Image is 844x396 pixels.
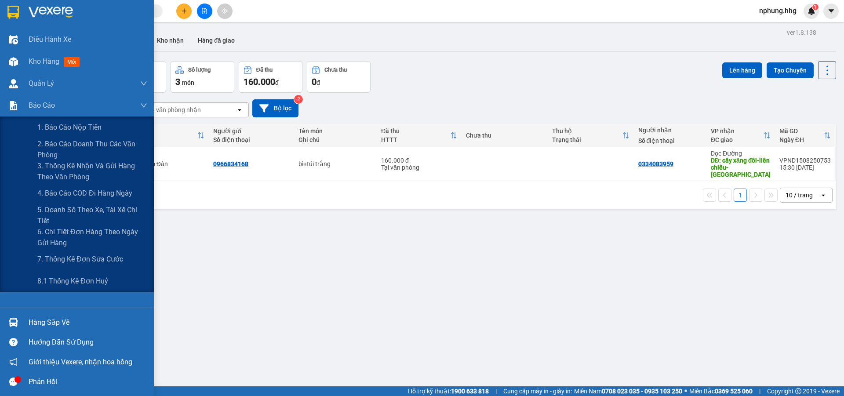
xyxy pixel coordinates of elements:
[9,35,18,44] img: warehouse-icon
[124,127,198,134] div: VP gửi
[124,160,205,167] div: VP TT Nam Đàn
[37,138,147,160] span: 2. Báo cáo doanh thu các văn phòng
[706,124,775,147] th: Toggle SortBy
[9,79,18,88] img: warehouse-icon
[182,79,194,86] span: món
[775,124,835,147] th: Toggle SortBy
[298,127,373,134] div: Tên món
[140,102,147,109] span: down
[64,57,80,67] span: mới
[37,122,102,133] span: 1. Báo cáo nộp tiền
[711,127,764,134] div: VP nhận
[298,136,373,143] div: Ghi chú
[150,30,191,51] button: Kho nhận
[548,124,634,147] th: Toggle SortBy
[711,136,764,143] div: ĐC giao
[29,34,71,45] span: Điều hành xe
[786,191,813,200] div: 10 / trang
[787,28,816,37] div: ver 1.8.138
[381,157,457,164] div: 160.000 đ
[275,79,279,86] span: đ
[256,67,273,73] div: Đã thu
[820,192,827,199] svg: open
[201,8,207,14] span: file-add
[779,157,831,164] div: VPND1508250753
[298,160,373,167] div: bì+túi trắng
[9,338,18,346] span: question-circle
[752,5,804,16] span: nphung.hhg
[779,136,824,143] div: Ngày ĐH
[638,160,673,167] div: 0334083959
[734,189,747,202] button: 1
[316,79,320,86] span: đ
[312,76,316,87] span: 0
[759,386,760,396] span: |
[120,124,209,147] th: Toggle SortBy
[722,62,762,78] button: Lên hàng
[715,388,753,395] strong: 0369 525 060
[779,127,824,134] div: Mã GD
[29,78,54,89] span: Quản Lý
[294,95,303,104] sup: 2
[37,254,123,265] span: 7. Thống kê đơn sửa cước
[191,30,242,51] button: Hàng đã giao
[767,62,814,78] button: Tạo Chuyến
[689,386,753,396] span: Miền Bắc
[222,8,228,14] span: aim
[574,386,682,396] span: Miền Nam
[377,124,462,147] th: Toggle SortBy
[213,160,248,167] div: 0966834168
[823,4,839,19] button: caret-down
[638,127,702,134] div: Người nhận
[29,375,147,389] div: Phản hồi
[381,127,450,134] div: Đã thu
[213,127,289,134] div: Người gửi
[37,204,147,226] span: 5. Doanh số theo xe, tài xế chi tiết
[29,316,147,329] div: Hàng sắp về
[466,132,543,139] div: Chưa thu
[638,137,702,144] div: Số điện thoại
[239,61,302,93] button: Đã thu160.000đ
[9,358,18,366] span: notification
[176,4,192,19] button: plus
[408,386,489,396] span: Hỗ trợ kỹ thuật:
[503,386,572,396] span: Cung cấp máy in - giấy in:
[552,127,622,134] div: Thu hộ
[252,99,298,117] button: Bộ lọc
[307,61,371,93] button: Chưa thu0đ
[808,7,815,15] img: icon-new-feature
[812,4,819,10] sup: 1
[37,226,147,248] span: 6. Chi tiết đơn hàng theo ngày gửi hàng
[140,80,147,87] span: down
[9,101,18,110] img: solution-icon
[7,6,19,19] img: logo-vxr
[29,336,147,349] div: Hướng dẫn sử dụng
[711,157,771,178] div: DĐ: cây xăng đôi-liên chiểu-đà nẵng
[171,61,234,93] button: Số lượng3món
[217,4,233,19] button: aim
[827,7,835,15] span: caret-down
[9,378,18,386] span: message
[9,57,18,66] img: warehouse-icon
[451,388,489,395] strong: 1900 633 818
[495,386,497,396] span: |
[197,4,212,19] button: file-add
[9,318,18,327] img: warehouse-icon
[188,67,211,73] div: Số lượng
[779,164,831,171] div: 15:30 [DATE]
[236,106,243,113] svg: open
[29,57,59,65] span: Kho hàng
[684,389,687,393] span: ⚪️
[552,136,622,143] div: Trạng thái
[29,356,132,367] span: Giới thiệu Vexere, nhận hoa hồng
[181,8,187,14] span: plus
[381,164,457,171] div: Tại văn phòng
[381,136,450,143] div: HTTT
[814,4,817,10] span: 1
[37,160,147,182] span: 3. Thống kê nhận và gửi hàng theo văn phòng
[795,388,801,394] span: copyright
[140,105,201,114] div: Chọn văn phòng nhận
[324,67,347,73] div: Chưa thu
[213,136,289,143] div: Số điện thoại
[602,388,682,395] strong: 0708 023 035 - 0935 103 250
